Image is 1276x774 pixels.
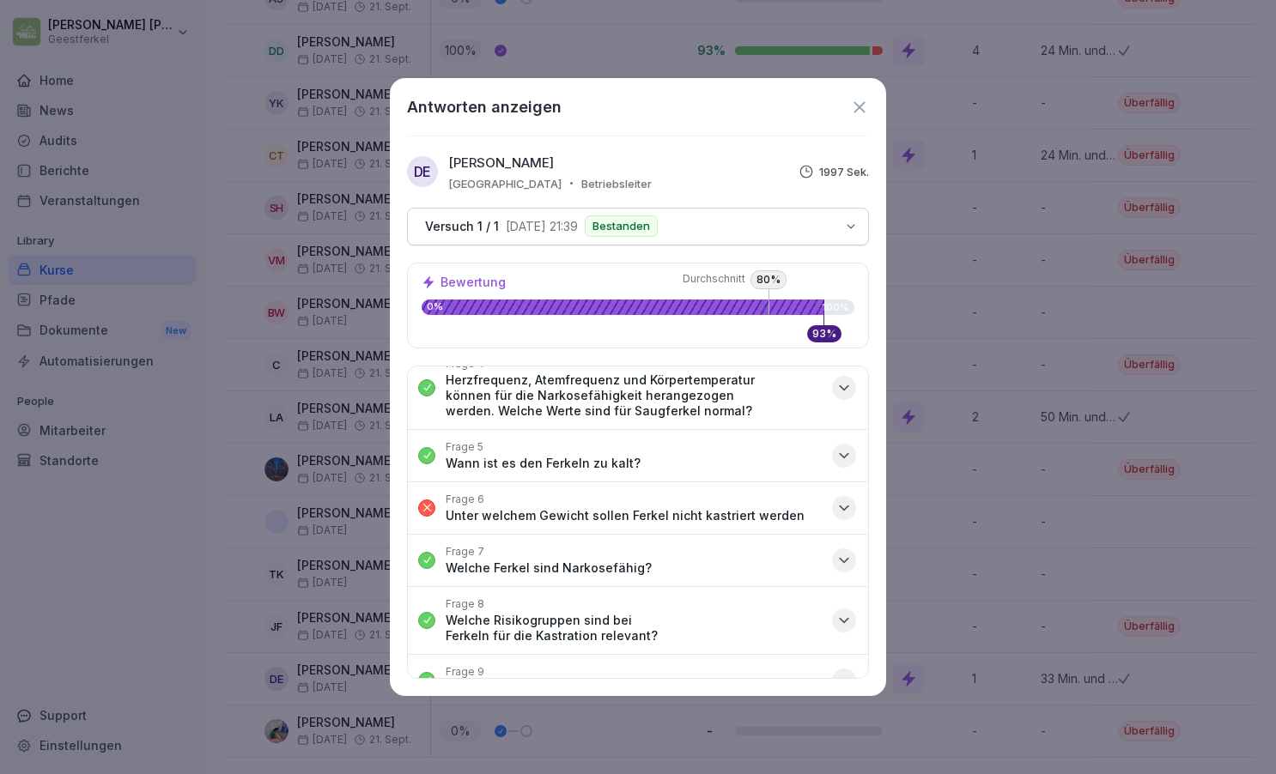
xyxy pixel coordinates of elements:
[448,177,562,190] p: [GEOGRAPHIC_DATA]
[448,154,554,173] p: [PERSON_NAME]
[750,270,787,289] p: 80 %
[446,597,484,611] p: Frage 8
[446,545,484,559] p: Frage 7
[408,482,868,534] button: Frage 6Unter welchem Gewicht sollen Ferkel nicht kastriert werden
[441,276,506,288] p: Bewertung
[446,613,822,644] p: Welche Risikogruppen sind bei Ferkeln für die Kastration relevant?
[446,456,641,471] p: Wann ist es den Ferkeln zu kalt?
[592,221,650,232] p: Bestanden
[446,493,484,506] p: Frage 6
[408,347,868,429] button: Frage 4Herzfrequenz, Atemfrequenz und Körpertemperatur können für die Narkosefähigkeit herangezog...
[581,177,652,190] p: Betriebsleiter
[446,665,484,679] p: Frage 9
[642,272,745,286] span: Durchschnitt
[408,655,868,706] button: Frage 9Welches Ferkel ist Narkosefähig?
[812,329,836,339] p: 93 %
[446,560,652,576] p: Welche Ferkel sind Narkosefähig?
[408,430,868,481] button: Frage 5Wann ist es den Ferkeln zu kalt?
[407,95,562,118] h1: Antworten anzeigen
[446,440,483,454] p: Frage 5
[422,302,824,311] p: 0%
[408,587,868,654] button: Frage 8Welche Risikogruppen sind bei Ferkeln für die Kastration relevant?
[506,220,578,233] p: [DATE] 21:39
[822,303,849,312] p: 100%
[425,219,499,234] p: Versuch 1 / 1
[819,165,869,178] p: 1997 Sek.
[446,372,822,419] p: Herzfrequenz, Atemfrequenz und Körpertemperatur können für die Narkosefähigkeit herangezogen werd...
[408,535,868,586] button: Frage 7Welche Ferkel sind Narkosefähig?
[446,508,805,523] p: Unter welchem Gewicht sollen Ferkel nicht kastriert werden
[407,156,438,187] div: DE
